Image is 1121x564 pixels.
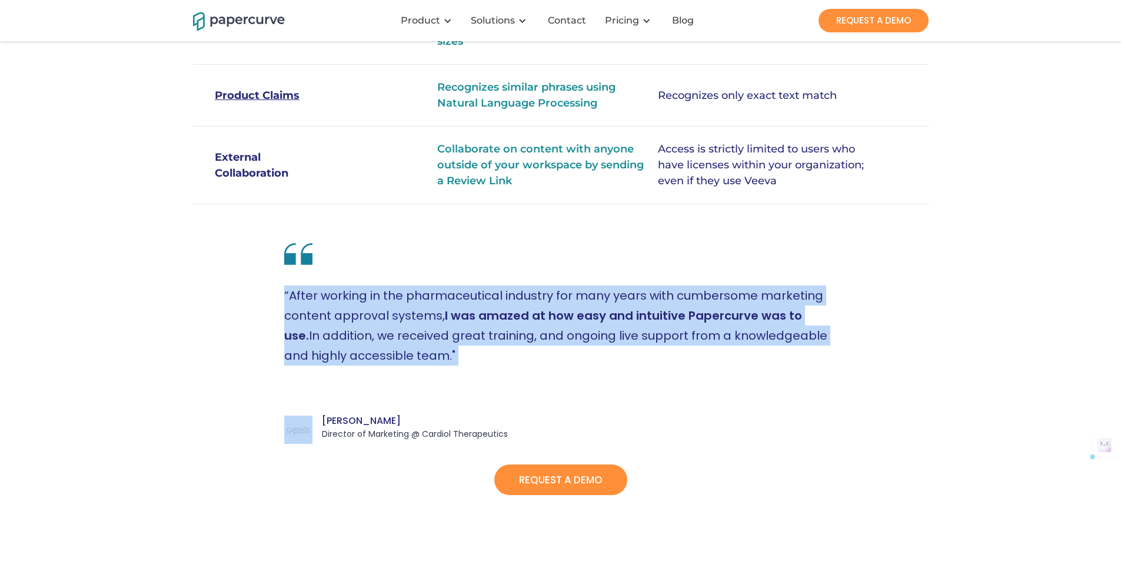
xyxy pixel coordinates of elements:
[548,15,586,26] div: Contact
[658,141,870,189] div: Access is strictly limited to users who have licenses within your organization; even if they use ...
[471,15,515,26] div: Solutions
[494,465,627,495] a: REQUEST A DEMO
[663,15,706,26] a: Blog
[598,3,663,38] div: Pricing
[394,3,464,38] div: Product
[819,9,929,32] a: REQUEST A DEMO
[322,414,508,428] div: [PERSON_NAME]
[401,15,440,26] div: Product
[538,15,598,26] a: Contact
[658,88,870,104] div: Recognizes only exact text match
[605,15,639,26] a: Pricing
[672,15,694,26] div: Blog
[464,3,538,38] div: Solutions
[193,10,270,31] a: home
[284,307,802,344] span: I was amazed at how easy and intuitive Papercurve was to use.
[437,79,649,111] div: Recognizes similar phrases using Natural Language Processing
[215,150,330,181] div: External Collaboration
[284,286,837,371] p: “After working in the pharmaceutical industry for many years with cumbersome marketing content ap...
[437,141,649,189] div: Collaborate on content with anyone outside of your workspace by sending a Review Link
[322,428,508,440] div: Director of Marketing @ Cardiol Therapeutics
[215,88,330,104] a: Product Claims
